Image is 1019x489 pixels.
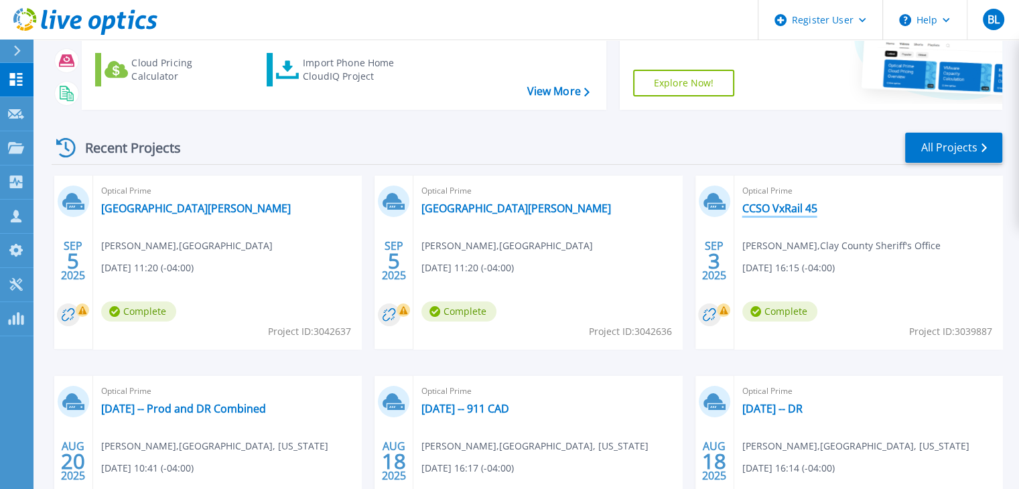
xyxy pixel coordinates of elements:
[60,437,86,486] div: AUG 2025
[101,238,273,253] span: [PERSON_NAME] , [GEOGRAPHIC_DATA]
[101,261,194,275] span: [DATE] 11:20 (-04:00)
[421,202,611,215] a: [GEOGRAPHIC_DATA][PERSON_NAME]
[742,384,994,399] span: Optical Prime
[101,202,291,215] a: [GEOGRAPHIC_DATA][PERSON_NAME]
[742,439,969,453] span: [PERSON_NAME] , [GEOGRAPHIC_DATA], [US_STATE]
[52,131,199,164] div: Recent Projects
[101,301,176,322] span: Complete
[421,261,514,275] span: [DATE] 11:20 (-04:00)
[421,439,649,453] span: [PERSON_NAME] , [GEOGRAPHIC_DATA], [US_STATE]
[742,301,817,322] span: Complete
[388,255,400,267] span: 5
[303,56,407,83] div: Import Phone Home CloudIQ Project
[101,439,328,453] span: [PERSON_NAME] , [GEOGRAPHIC_DATA], [US_STATE]
[381,437,407,486] div: AUG 2025
[742,461,835,476] span: [DATE] 16:14 (-04:00)
[382,456,406,467] span: 18
[101,461,194,476] span: [DATE] 10:41 (-04:00)
[421,384,673,399] span: Optical Prime
[589,324,672,339] span: Project ID: 3042636
[421,461,514,476] span: [DATE] 16:17 (-04:00)
[987,14,999,25] span: BL
[101,384,353,399] span: Optical Prime
[909,324,992,339] span: Project ID: 3039887
[701,236,727,285] div: SEP 2025
[702,456,726,467] span: 18
[742,202,817,215] a: CCSO VxRail 45
[421,301,496,322] span: Complete
[742,184,994,198] span: Optical Prime
[95,53,245,86] a: Cloud Pricing Calculator
[131,56,239,83] div: Cloud Pricing Calculator
[381,236,407,285] div: SEP 2025
[101,402,266,415] a: [DATE] -- Prod and DR Combined
[421,238,593,253] span: [PERSON_NAME] , [GEOGRAPHIC_DATA]
[701,437,727,486] div: AUG 2025
[421,184,673,198] span: Optical Prime
[421,402,509,415] a: [DATE] -- 911 CAD
[101,184,353,198] span: Optical Prime
[742,402,803,415] a: [DATE] -- DR
[527,85,589,98] a: View More
[633,70,735,96] a: Explore Now!
[742,261,835,275] span: [DATE] 16:15 (-04:00)
[60,236,86,285] div: SEP 2025
[268,324,351,339] span: Project ID: 3042637
[708,255,720,267] span: 3
[61,456,85,467] span: 20
[905,133,1002,163] a: All Projects
[67,255,79,267] span: 5
[742,238,941,253] span: [PERSON_NAME] , Clay County Sheriff's Office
